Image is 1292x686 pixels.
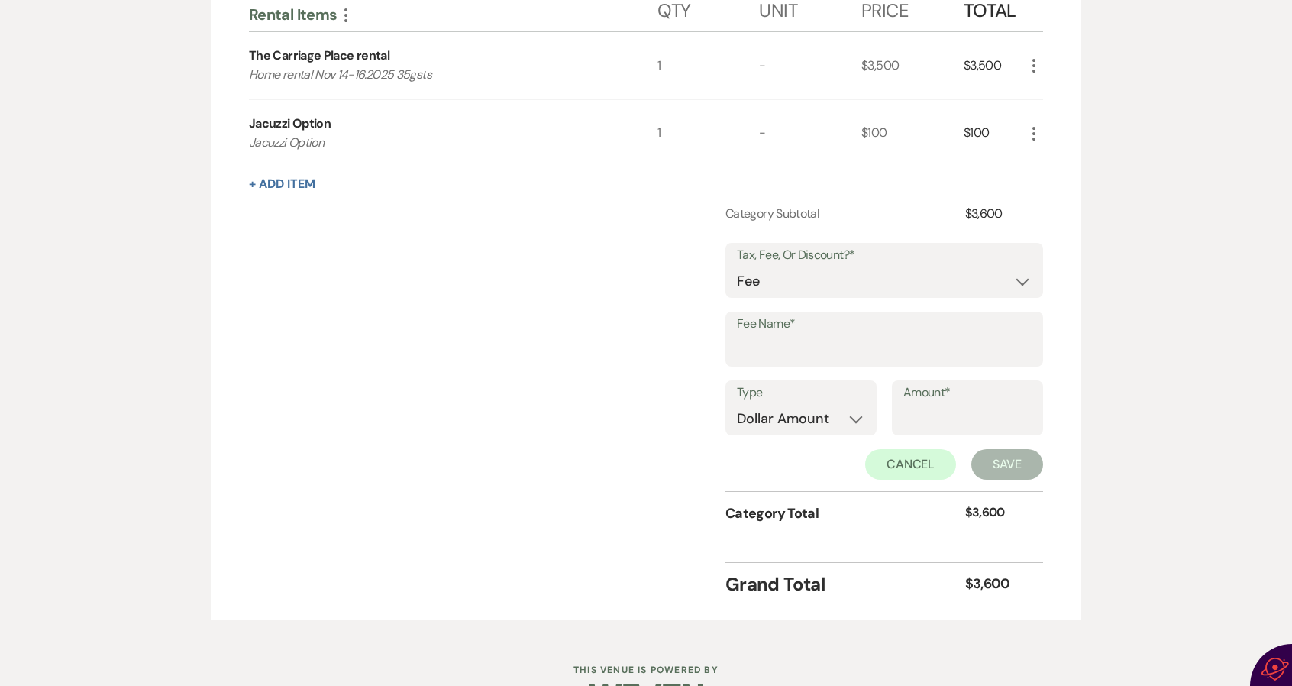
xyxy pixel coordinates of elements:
label: Type [737,382,865,404]
div: 1 [657,100,760,167]
label: Tax, Fee, Or Discount?* [737,244,1032,267]
div: - [759,32,861,99]
div: $100 [861,100,964,167]
div: Grand Total [725,571,965,598]
div: Jacuzzi Option [249,115,331,133]
p: Home rental Nov 14-16.2025 35gsts [249,65,616,85]
div: $3,500 [964,32,1025,99]
div: Rental Items [249,5,657,24]
button: Save [971,449,1043,480]
div: Category Total [725,503,965,524]
div: $3,500 [861,32,964,99]
div: $3,600 [965,205,1025,223]
label: Amount* [903,382,1032,404]
p: Jacuzzi Option [249,133,616,153]
div: $3,600 [965,503,1025,524]
div: - [759,100,861,167]
label: Fee Name* [737,313,1032,335]
div: Category Subtotal [725,205,965,223]
button: Cancel [865,449,957,480]
button: + Add Item [249,178,315,190]
div: The Carriage Place rental [249,47,389,65]
div: $100 [964,100,1025,167]
div: $3,600 [965,574,1025,594]
div: 1 [657,32,760,99]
